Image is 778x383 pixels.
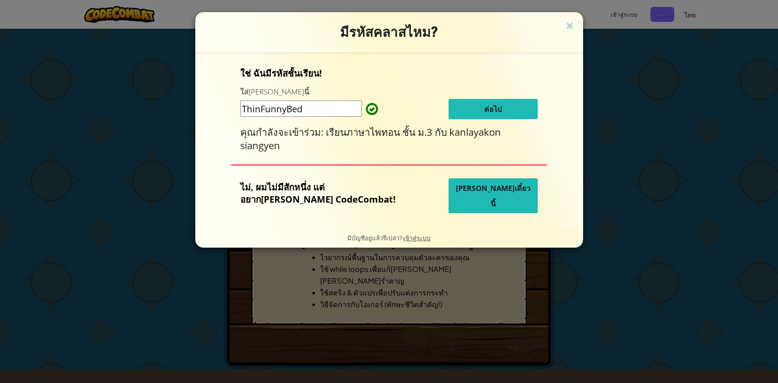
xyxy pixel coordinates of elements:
[240,87,311,97] label: ใส่[PERSON_NAME]นี้:
[449,178,538,213] button: [PERSON_NAME]เดี๋ยวนี้
[240,125,326,139] span: คุณกำลังจะเข้าร่วม:
[240,67,538,79] p: ใช่ ฉันมีรหัสชั้นเรียน!
[340,24,438,40] span: มีรหัสคลาสไหม?
[240,181,408,205] p: ไม่, ผมไม่มีสักหนึ่ง แต่อยาก[PERSON_NAME] CodeCombat!
[403,234,431,242] a: เข้าสู่ระบบ
[449,99,538,119] button: ต่อไป
[240,125,501,152] span: kanlayakon siangyen
[484,104,502,114] span: ต่อไป
[564,20,575,32] img: close icon
[435,125,449,139] span: กับ
[456,183,530,208] span: [PERSON_NAME]เดี๋ยวนี้
[326,125,435,139] span: เรียนภาษาไพทอน ชั้น ม.3
[347,234,403,242] span: มีบัญชีอยู่แล้วรึเปล่า?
